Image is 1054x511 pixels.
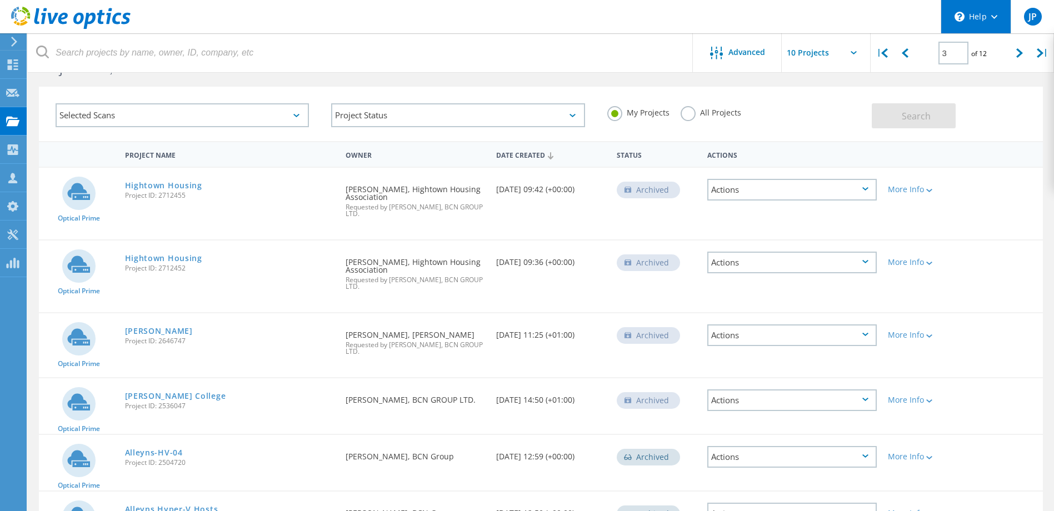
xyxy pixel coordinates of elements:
div: More Info [888,186,957,193]
div: [DATE] 11:25 (+01:00) [491,313,611,350]
span: of 12 [971,49,987,58]
div: Actions [702,144,882,164]
div: [DATE] 12:59 (+00:00) [491,435,611,472]
a: [PERSON_NAME] College [125,392,226,400]
a: Live Optics Dashboard [11,23,131,31]
div: [PERSON_NAME], Hightown Housing Association [340,241,491,301]
span: Optical Prime [58,288,100,294]
input: Search projects by name, owner, ID, company, etc [28,33,693,72]
div: More Info [888,258,957,266]
div: Archived [617,327,680,344]
div: More Info [888,396,957,404]
div: Actions [707,446,877,468]
a: Hightown Housing [125,254,202,262]
span: Optical Prime [58,360,100,367]
span: Requested by [PERSON_NAME], BCN GROUP LTD. [346,342,485,355]
span: Optical Prime [58,482,100,489]
div: Archived [617,254,680,271]
span: Project ID: 2712455 [125,192,335,199]
div: Archived [617,449,680,465]
span: Search [902,110,931,122]
span: Project ID: 2646747 [125,338,335,344]
span: JP [1028,12,1037,21]
span: Requested by [PERSON_NAME], BCN GROUP LTD. [346,204,485,217]
a: Hightown Housing [125,182,202,189]
div: Actions [707,179,877,201]
a: [PERSON_NAME] [125,327,193,335]
div: [PERSON_NAME], BCN Group [340,435,491,472]
div: More Info [888,453,957,460]
div: Actions [707,389,877,411]
a: Alleyns-HV-04 [125,449,183,457]
div: Selected Scans [56,103,309,127]
div: [PERSON_NAME], Hightown Housing Association [340,168,491,228]
div: Actions [707,324,877,346]
div: | [1031,33,1054,73]
span: Advanced [728,48,765,56]
label: All Projects [681,106,741,117]
div: Date Created [491,144,611,165]
div: Project Name [119,144,341,164]
div: [PERSON_NAME], BCN GROUP LTD. [340,378,491,415]
div: Owner [340,144,491,164]
div: [DATE] 09:42 (+00:00) [491,168,611,204]
span: Optical Prime [58,215,100,222]
div: | [871,33,893,73]
span: Project ID: 2712452 [125,265,335,272]
label: My Projects [607,106,670,117]
div: Archived [617,182,680,198]
button: Search [872,103,956,128]
span: Optical Prime [58,425,100,432]
span: Project ID: 2536047 [125,403,335,409]
div: [DATE] 09:36 (+00:00) [491,241,611,277]
span: Project ID: 2504720 [125,459,335,466]
span: Requested by [PERSON_NAME], BCN GROUP LTD. [346,277,485,290]
div: [PERSON_NAME], [PERSON_NAME] [340,313,491,366]
svg: \n [955,12,965,22]
div: [DATE] 14:50 (+01:00) [491,378,611,415]
div: Archived [617,392,680,409]
div: Actions [707,252,877,273]
div: More Info [888,331,957,339]
div: Project Status [331,103,585,127]
div: Status [611,144,702,164]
